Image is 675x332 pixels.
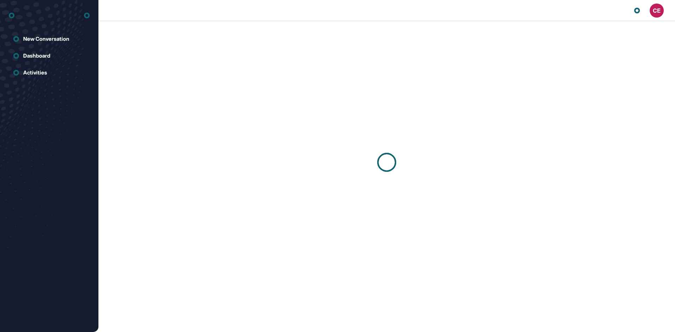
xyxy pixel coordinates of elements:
div: entrapeer-logo [9,10,14,21]
button: CE [650,4,664,18]
a: Dashboard [9,49,90,63]
a: New Conversation [9,32,90,46]
a: Activities [9,66,90,80]
div: Activities [23,70,47,76]
div: New Conversation [23,36,69,42]
div: Dashboard [23,53,50,59]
